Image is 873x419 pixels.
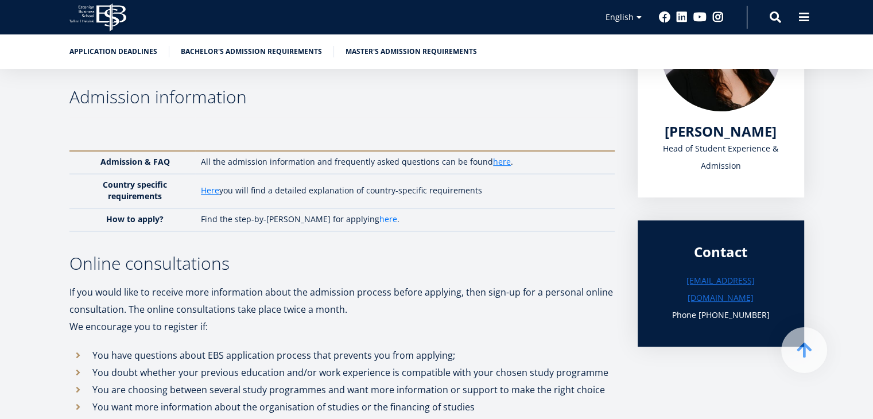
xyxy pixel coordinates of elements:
[661,307,781,324] h3: Phone [PHONE_NUMBER]
[69,318,615,335] p: We encourage you to register if:
[661,140,781,174] div: Head of Student Experience & Admission
[493,156,511,168] a: here
[201,214,603,225] p: Find the step-by-[PERSON_NAME] for applying .
[69,381,615,398] li: You are choosing between several study programmes and want more information or support to make th...
[69,284,615,318] p: If you would like to receive more information about the admission process before applying, then s...
[379,214,397,225] a: here
[100,156,170,167] strong: Admission & FAQ
[69,398,615,416] li: You want more information about the organisation of studies or the financing of studies
[69,88,615,106] h3: Admission information
[69,364,615,381] li: You doubt whether your previous education and/or work experience is compatible with your chosen s...
[661,243,781,261] div: Contact
[181,46,322,57] a: Bachelor's admission requirements
[659,11,670,23] a: Facebook
[69,255,615,272] h3: Online consultations
[195,174,614,208] td: you will find a detailed explanation of country-specific requirements
[103,179,167,201] strong: Country specific requirements
[661,272,781,307] a: [EMAIL_ADDRESS][DOMAIN_NAME]
[106,214,164,224] strong: How to apply?
[201,185,219,196] a: Here
[693,11,707,23] a: Youtube
[712,11,724,23] a: Instagram
[346,46,477,57] a: Master's admission requirements
[69,46,157,57] a: Application deadlines
[665,122,777,141] span: [PERSON_NAME]
[195,151,614,174] td: All the admission information and frequently asked questions can be found .
[69,347,615,364] li: You have questions about EBS application process that prevents you from applying;
[676,11,688,23] a: Linkedin
[665,123,777,140] a: [PERSON_NAME]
